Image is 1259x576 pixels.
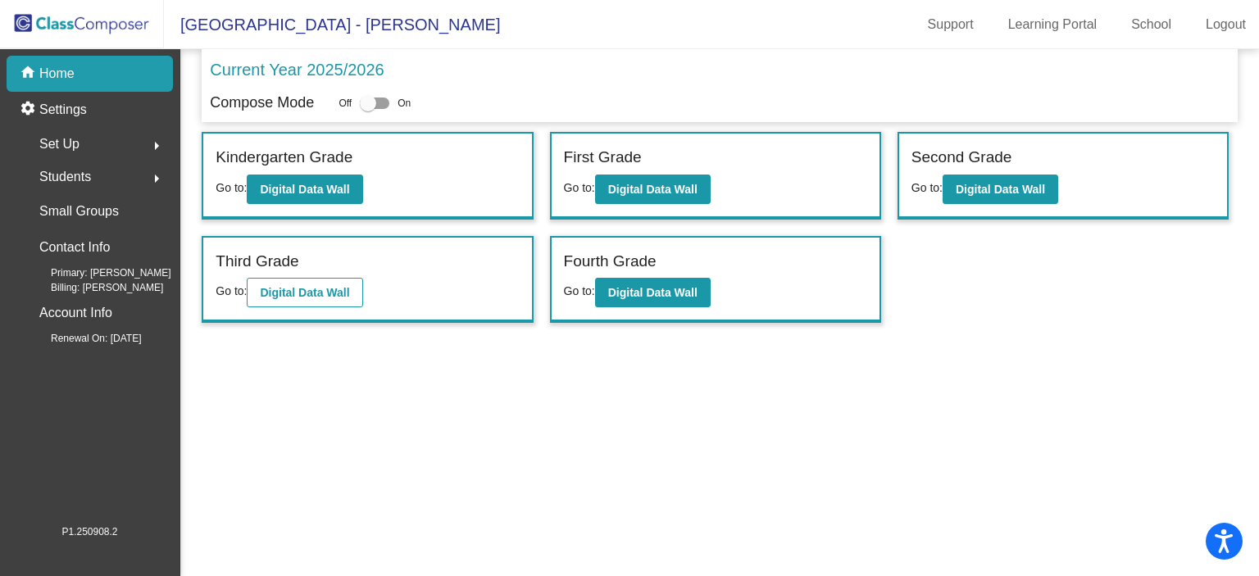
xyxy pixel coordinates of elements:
button: Digital Data Wall [595,278,711,307]
button: Digital Data Wall [247,175,362,204]
p: Home [39,64,75,84]
span: Go to: [911,181,943,194]
p: Contact Info [39,236,110,259]
label: Third Grade [216,250,298,274]
b: Digital Data Wall [608,286,698,299]
button: Digital Data Wall [247,278,362,307]
b: Digital Data Wall [260,183,349,196]
span: Off [339,96,352,111]
span: Go to: [216,284,247,297]
mat-icon: home [20,64,39,84]
p: Compose Mode [210,92,314,114]
label: Kindergarten Grade [216,146,352,170]
p: Account Info [39,302,112,324]
span: [GEOGRAPHIC_DATA] - [PERSON_NAME] [164,11,500,38]
label: Second Grade [911,146,1012,170]
mat-icon: arrow_right [147,136,166,156]
b: Digital Data Wall [260,286,349,299]
span: Go to: [564,284,595,297]
span: Go to: [216,181,247,194]
a: Learning Portal [995,11,1111,38]
span: Billing: [PERSON_NAME] [25,280,163,295]
a: School [1118,11,1184,38]
b: Digital Data Wall [956,183,1045,196]
a: Support [915,11,987,38]
span: Renewal On: [DATE] [25,331,141,346]
button: Digital Data Wall [595,175,711,204]
p: Small Groups [39,200,119,223]
button: Digital Data Wall [943,175,1058,204]
mat-icon: settings [20,100,39,120]
b: Digital Data Wall [608,183,698,196]
span: Go to: [564,181,595,194]
span: Primary: [PERSON_NAME] [25,265,171,280]
span: Students [39,166,91,188]
mat-icon: arrow_right [147,169,166,188]
span: On [398,96,411,111]
label: First Grade [564,146,642,170]
label: Fourth Grade [564,250,657,274]
span: Set Up [39,133,80,156]
a: Logout [1193,11,1259,38]
p: Settings [39,100,87,120]
p: Current Year 2025/2026 [210,57,384,82]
